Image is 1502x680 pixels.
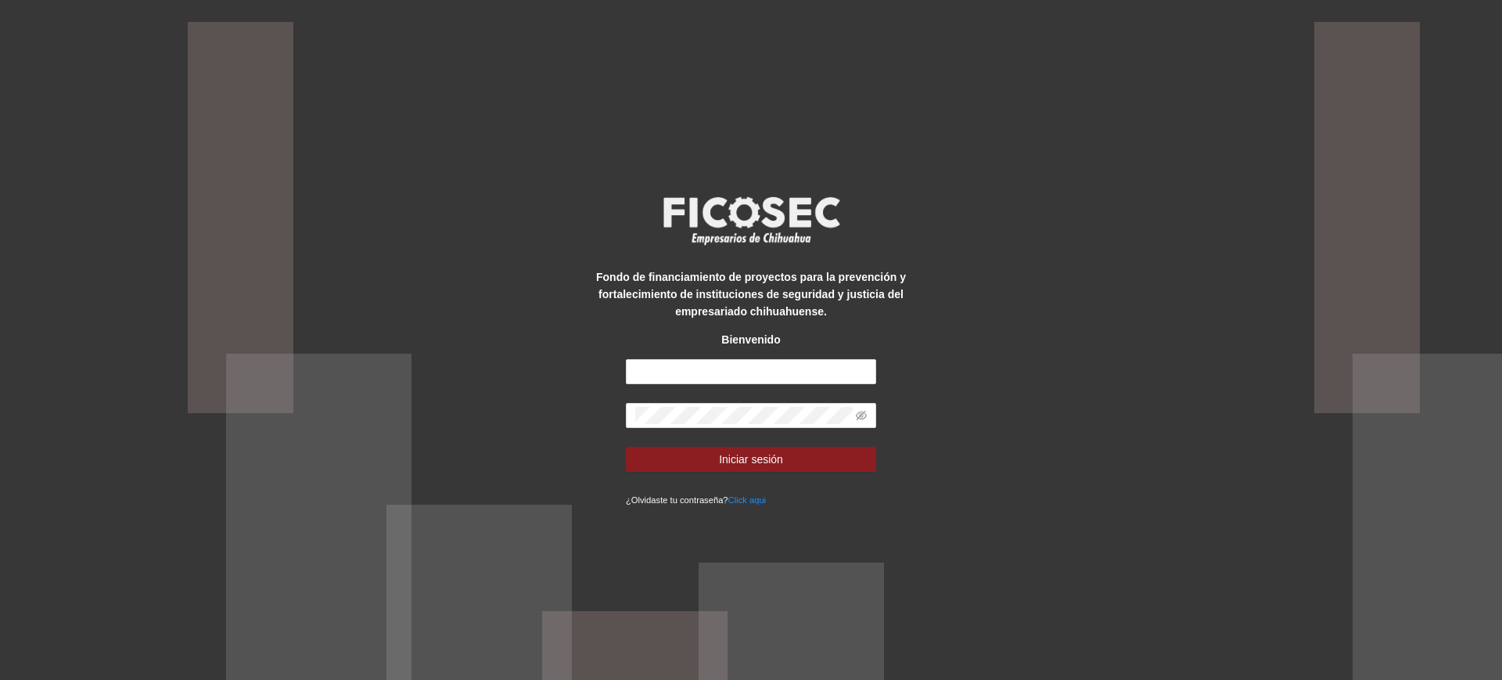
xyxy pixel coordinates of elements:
[653,192,849,250] img: logo
[596,271,906,318] strong: Fondo de financiamiento de proyectos para la prevención y fortalecimiento de instituciones de seg...
[626,447,876,472] button: Iniciar sesión
[721,333,780,346] strong: Bienvenido
[719,451,783,468] span: Iniciar sesión
[856,410,867,421] span: eye-invisible
[728,495,767,505] a: Click aqui
[626,495,766,505] small: ¿Olvidaste tu contraseña?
